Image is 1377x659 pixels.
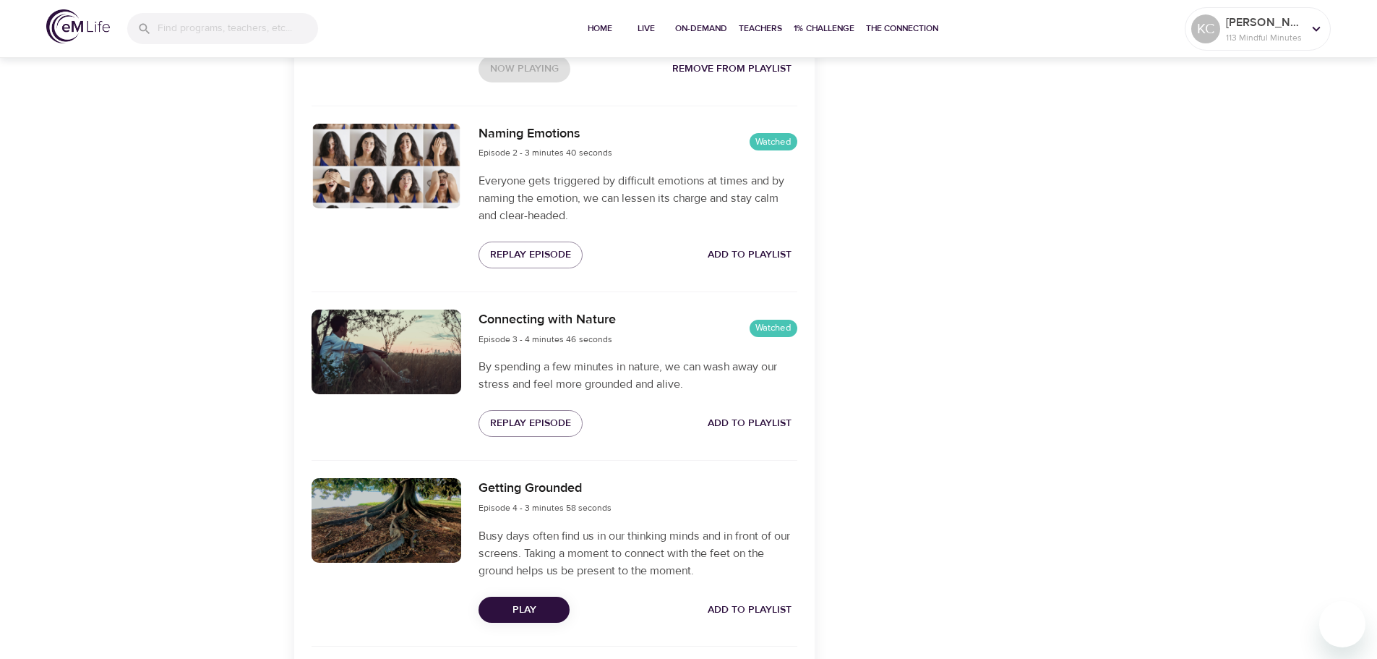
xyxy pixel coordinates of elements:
button: Replay Episode [479,242,583,268]
span: Replay Episode [490,414,571,433]
img: logo [46,9,110,43]
button: Add to Playlist [702,410,797,437]
span: Home [583,21,617,36]
div: KC [1191,14,1220,43]
span: On-Demand [675,21,727,36]
button: Add to Playlist [702,597,797,624]
span: The Connection [866,21,938,36]
p: Busy days often find us in our thinking minds and in front of our screens. Taking a moment to con... [479,527,797,579]
button: Add to Playlist [702,242,797,268]
span: Add to Playlist [708,601,792,619]
button: Remove from Playlist [666,56,797,82]
span: Play [490,601,558,619]
span: Episode 4 - 3 minutes 58 seconds [479,502,612,514]
h6: Connecting with Nature [479,310,616,331]
iframe: Button to launch messaging window [1319,601,1365,647]
span: 1% Challenge [794,21,854,36]
span: Watched [750,135,797,149]
span: Episode 3 - 4 minutes 46 seconds [479,333,612,345]
span: Live [629,21,664,36]
span: Teachers [739,21,782,36]
span: Watched [750,321,797,335]
p: [PERSON_NAME] [1226,14,1303,31]
span: Episode 2 - 3 minutes 40 seconds [479,147,612,158]
h6: Naming Emotions [479,124,612,145]
button: Play [479,597,570,624]
span: Remove from Playlist [672,60,792,78]
h6: Getting Grounded [479,478,612,499]
span: Add to Playlist [708,246,792,264]
span: Add to Playlist [708,414,792,433]
p: 113 Mindful Minutes [1226,31,1303,44]
button: Replay Episode [479,410,583,437]
p: By spending a few minutes in nature, we can wash away our stress and feel more grounded and alive. [479,358,797,393]
p: Everyone gets triggered by difficult emotions at times and by naming the emotion, we can lessen i... [479,172,797,224]
input: Find programs, teachers, etc... [158,13,318,44]
span: Replay Episode [490,246,571,264]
